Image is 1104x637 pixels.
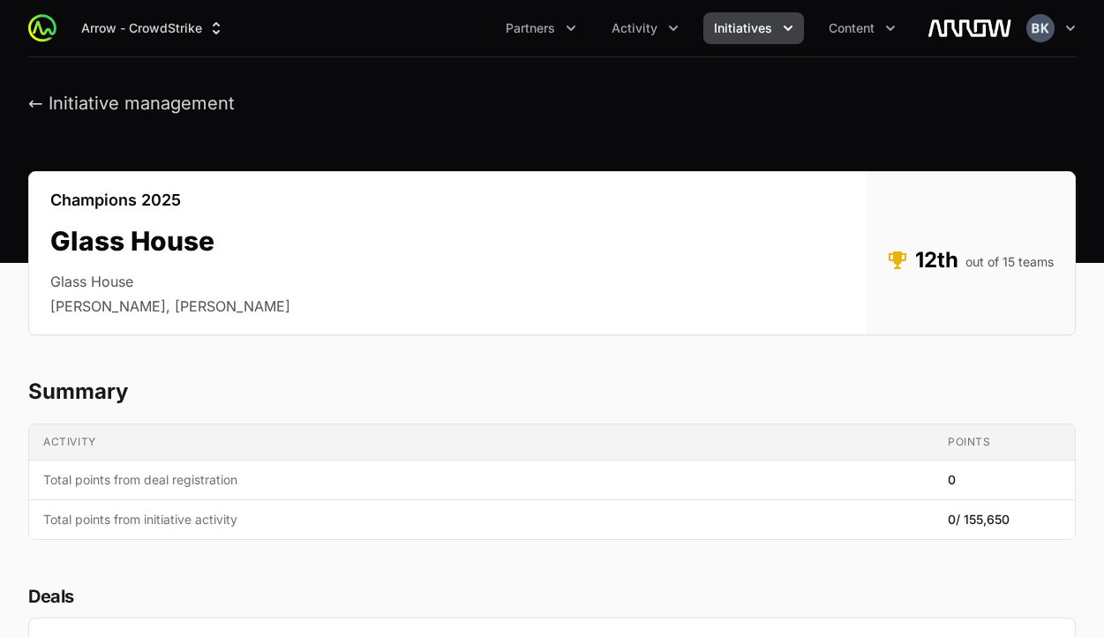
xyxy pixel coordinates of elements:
img: ActivitySource [28,14,56,42]
p: Champions 2025 [50,190,290,211]
button: Content [818,12,906,44]
span: 0 [948,511,1010,528]
div: Partners menu [495,12,587,44]
span: 0 [948,471,956,489]
th: Activity [29,424,934,461]
h2: Summary [28,378,1076,406]
h2: Deals [28,582,1076,611]
section: Glass House's details [28,171,1076,335]
div: Content menu [818,12,906,44]
span: Partners [506,19,555,37]
th: Points [934,424,1075,461]
span: out of 15 teams [965,253,1054,271]
div: Supplier switch menu [71,12,236,44]
span: Total points from initiative activity [43,511,920,528]
li: [PERSON_NAME], [PERSON_NAME] [50,296,290,317]
button: Initiatives [703,12,804,44]
div: Initiatives menu [703,12,804,44]
span: Total points from deal registration [43,471,920,489]
img: Brittany Karno [1026,14,1055,42]
div: Main navigation [56,12,906,44]
div: Activity menu [601,12,689,44]
button: Activity [601,12,689,44]
span: Activity [612,19,657,37]
img: Arrow [928,11,1012,46]
button: Arrow - CrowdStrike [71,12,236,44]
span: Initiatives [714,19,772,37]
section: Glass House's progress summary [28,378,1076,540]
button: Partners [495,12,587,44]
dd: 12th [887,246,1054,274]
li: Glass House [50,271,290,292]
button: ← Initiative management [28,93,235,115]
h2: Glass House [50,225,290,257]
span: / 155,650 [956,512,1010,527]
span: Content [829,19,875,37]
